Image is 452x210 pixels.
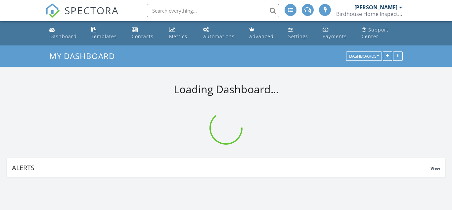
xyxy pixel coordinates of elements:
[201,24,241,43] a: Automations (Advanced)
[132,33,154,39] div: Contacts
[49,50,120,61] a: My Dashboard
[45,9,119,23] a: SPECTORA
[49,33,77,39] div: Dashboard
[286,24,315,43] a: Settings
[129,24,161,43] a: Contacts
[91,33,117,39] div: Templates
[12,163,430,172] div: Alerts
[323,33,347,39] div: Payments
[288,33,308,39] div: Settings
[359,24,405,43] a: Support Center
[45,3,60,18] img: The Best Home Inspection Software - Spectora
[336,11,402,17] div: Birdhouse Home Inspection Services
[203,33,235,39] div: Automations
[249,33,274,39] div: Advanced
[346,52,382,61] button: Dashboards
[354,4,397,11] div: [PERSON_NAME]
[169,33,187,39] div: Metrics
[320,24,354,43] a: Payments
[430,166,440,171] span: View
[65,3,119,17] span: SPECTORA
[349,54,379,59] div: Dashboards
[166,24,195,43] a: Metrics
[88,24,123,43] a: Templates
[147,4,279,17] input: Search everything...
[362,27,388,39] div: Support Center
[47,24,83,43] a: Dashboard
[247,24,280,43] a: Advanced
